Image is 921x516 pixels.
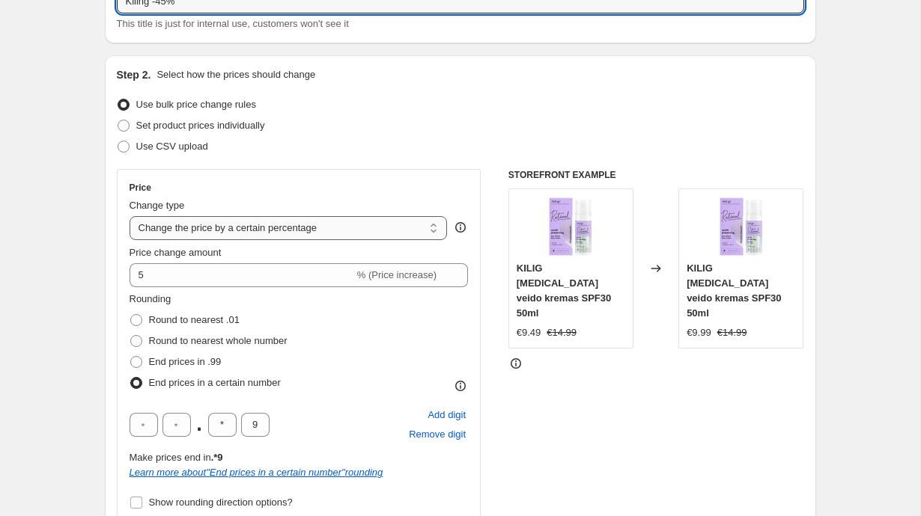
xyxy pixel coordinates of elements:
[241,413,270,437] input: ﹡
[547,325,577,340] strike: €14.99
[117,67,151,82] h2: Step 2.
[136,141,208,152] span: Use CSV upload
[130,263,354,287] input: -15
[409,427,466,442] span: Remove digit
[149,314,240,325] span: Round to nearest .01
[130,200,185,211] span: Change type
[517,262,611,319] span: KILIG [MEDICAL_DATA] veido kremas SPF30 50ml
[130,467,383,478] a: Learn more about"End prices in a certain number"rounding
[425,405,468,425] button: Add placeholder
[687,262,781,319] span: KILIG [MEDICAL_DATA] veido kremas SPF30 50ml
[453,220,468,235] div: help
[149,377,281,388] span: End prices in a certain number
[208,413,237,437] input: ﹡
[357,269,437,280] span: % (Price increase)
[195,413,204,437] span: .
[162,413,191,437] input: ﹡
[149,335,288,346] span: Round to nearest whole number
[508,169,804,181] h6: STOREFRONT EXAMPLE
[149,497,293,508] span: Show rounding direction options?
[136,99,256,110] span: Use bulk price change rules
[130,293,171,304] span: Rounding
[130,413,158,437] input: ﹡
[117,18,349,29] span: This title is just for internal use, customers won't see it
[130,247,222,258] span: Price change amount
[130,452,223,463] span: Make prices end in
[541,197,601,257] img: 4770001005972_01_80x.jpg
[149,356,222,367] span: End prices in .99
[711,197,771,257] img: 4770001005972_01_80x.jpg
[407,425,468,444] button: Remove placeholder
[517,325,541,340] div: €9.49
[136,120,265,131] span: Set product prices individually
[130,182,151,194] h3: Price
[130,467,383,478] i: Learn more about " End prices in a certain number " rounding
[717,325,747,340] strike: €14.99
[156,67,315,82] p: Select how the prices should change
[428,408,466,423] span: Add digit
[687,325,711,340] div: €9.99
